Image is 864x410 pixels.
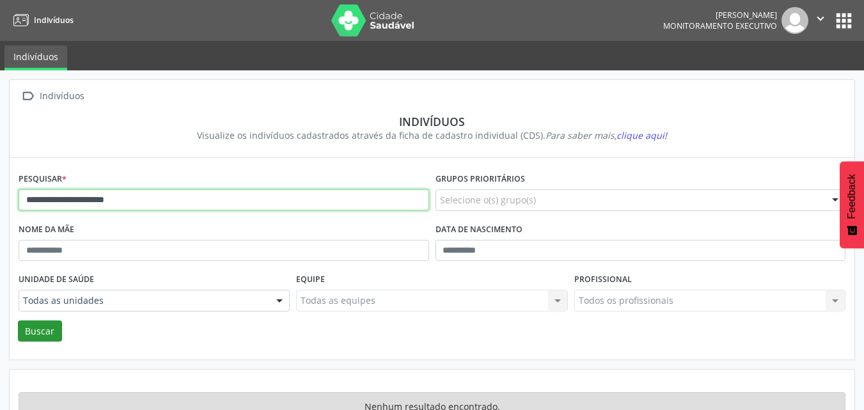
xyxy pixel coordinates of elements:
[19,220,74,240] label: Nome da mãe
[436,220,522,240] label: Data de nascimento
[19,87,37,106] i: 
[440,193,536,207] span: Selecione o(s) grupo(s)
[27,114,837,129] div: Indivíduos
[813,12,828,26] i: 
[19,87,86,106] a:  Indivíduos
[19,270,94,290] label: Unidade de saúde
[37,87,86,106] div: Indivíduos
[840,161,864,248] button: Feedback - Mostrar pesquisa
[436,170,525,189] label: Grupos prioritários
[574,270,632,290] label: Profissional
[23,294,263,307] span: Todas as unidades
[9,10,74,31] a: Indivíduos
[546,129,667,141] i: Para saber mais,
[846,174,858,219] span: Feedback
[808,7,833,34] button: 
[296,270,325,290] label: Equipe
[663,20,777,31] span: Monitoramento Executivo
[27,129,837,142] div: Visualize os indivíduos cadastrados através da ficha de cadastro individual (CDS).
[663,10,777,20] div: [PERSON_NAME]
[19,170,67,189] label: Pesquisar
[4,45,67,70] a: Indivíduos
[833,10,855,32] button: apps
[782,7,808,34] img: img
[34,15,74,26] span: Indivíduos
[617,129,667,141] span: clique aqui!
[18,320,62,342] button: Buscar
